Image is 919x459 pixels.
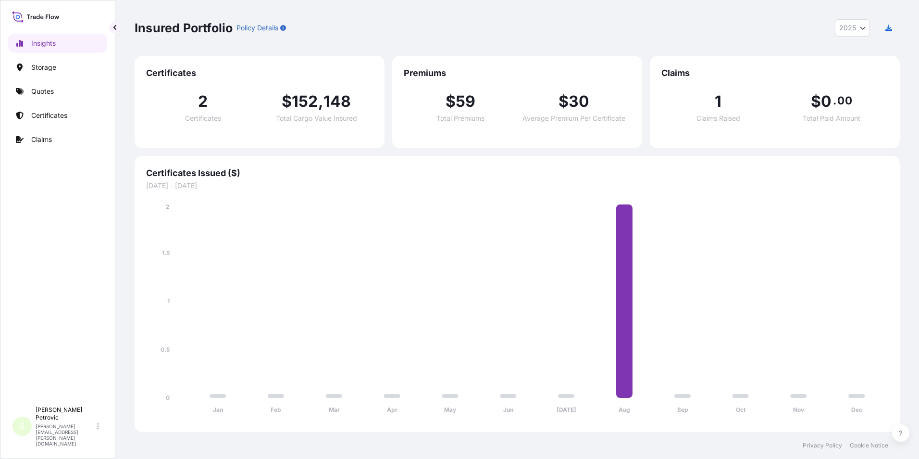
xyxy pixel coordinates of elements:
[282,94,292,109] span: $
[323,94,351,109] span: 148
[318,94,323,109] span: ,
[8,58,107,77] a: Storage
[436,115,484,122] span: Total Premiums
[31,63,56,72] p: Storage
[444,406,457,413] tspan: May
[851,406,862,413] tspan: Dec
[213,406,223,413] tspan: Jan
[839,23,856,33] span: 2025
[36,423,95,446] p: [PERSON_NAME][EMAIL_ADDRESS][PERSON_NAME][DOMAIN_NAME]
[850,442,888,449] a: Cookie Notice
[292,94,318,109] span: 152
[36,406,95,421] p: [PERSON_NAME] Petrovic
[446,94,456,109] span: $
[19,421,25,431] span: S
[833,97,836,104] span: .
[677,406,688,413] tspan: Sep
[8,106,107,125] a: Certificates
[271,406,281,413] tspan: Feb
[236,23,278,33] p: Policy Details
[146,167,888,179] span: Certificates Issued ($)
[559,94,569,109] span: $
[185,115,221,122] span: Certificates
[404,67,631,79] span: Premiums
[456,94,475,109] span: 59
[166,203,170,210] tspan: 2
[557,406,576,413] tspan: [DATE]
[569,94,589,109] span: 30
[8,130,107,149] a: Claims
[135,20,233,36] p: Insured Portfolio
[161,346,170,353] tspan: 0.5
[31,87,54,96] p: Quotes
[821,94,832,109] span: 0
[276,115,357,122] span: Total Cargo Value Insured
[8,82,107,101] a: Quotes
[803,115,860,122] span: Total Paid Amount
[793,406,805,413] tspan: Nov
[835,19,870,37] button: Year Selector
[31,111,67,120] p: Certificates
[522,115,625,122] span: Average Premium Per Certificate
[661,67,888,79] span: Claims
[811,94,821,109] span: $
[503,406,513,413] tspan: Jun
[837,97,852,104] span: 00
[162,249,170,256] tspan: 1.5
[715,94,721,109] span: 1
[736,406,746,413] tspan: Oct
[146,181,888,191] span: [DATE] - [DATE]
[387,406,397,413] tspan: Apr
[329,406,340,413] tspan: Mar
[146,67,373,79] span: Certificates
[166,394,170,401] tspan: 0
[696,115,740,122] span: Claims Raised
[31,135,52,144] p: Claims
[198,94,208,109] span: 2
[8,34,107,53] a: Insights
[167,297,170,305] tspan: 1
[31,38,56,48] p: Insights
[619,406,630,413] tspan: Aug
[803,442,842,449] a: Privacy Policy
